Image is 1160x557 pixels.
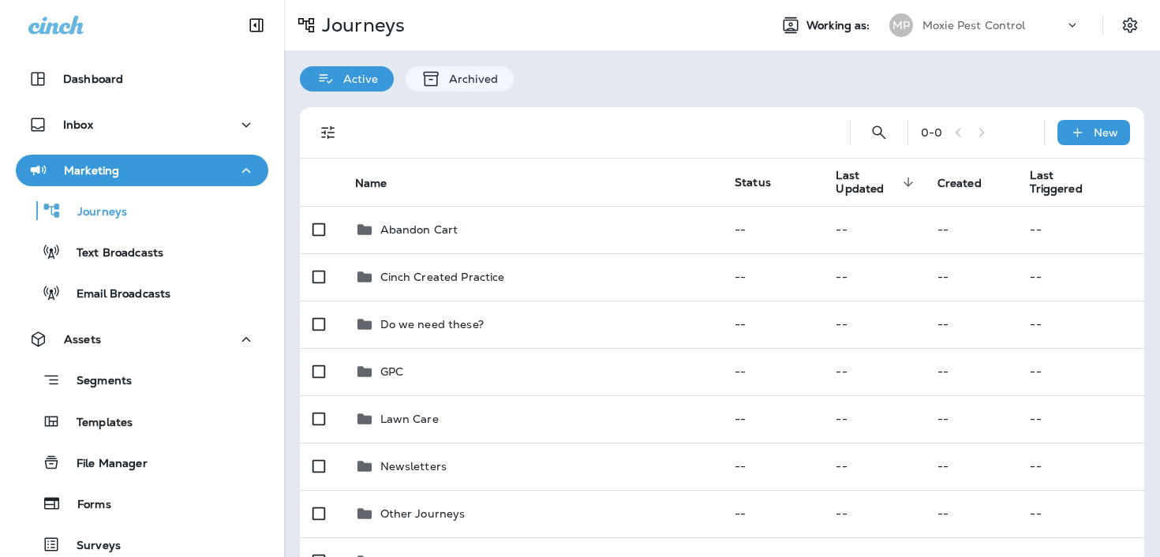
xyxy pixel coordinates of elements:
button: Inbox [16,109,268,140]
span: Created [937,176,1002,190]
p: New [1094,126,1118,139]
p: Archived [441,73,498,85]
td: -- [1017,348,1144,395]
td: -- [925,253,1018,301]
p: Templates [61,416,133,431]
button: Segments [16,363,268,397]
p: Email Broadcasts [61,287,170,302]
button: Collapse Sidebar [234,9,279,41]
div: 0 - 0 [921,126,942,139]
td: -- [823,395,924,443]
p: Moxie Pest Control [922,19,1026,32]
span: Working as: [806,19,874,32]
p: Newsletters [380,460,447,473]
button: Journeys [16,194,268,227]
td: -- [925,490,1018,537]
span: Last Triggered [1030,169,1082,196]
td: -- [1017,206,1144,253]
td: -- [722,348,823,395]
td: -- [1017,301,1144,348]
td: -- [823,301,924,348]
span: Status [735,175,771,189]
p: Surveys [61,539,121,554]
td: -- [823,348,924,395]
button: Forms [16,487,268,520]
span: Name [355,176,408,190]
td: -- [1017,443,1144,490]
td: -- [722,395,823,443]
td: -- [925,301,1018,348]
td: -- [823,490,924,537]
button: Text Broadcasts [16,235,268,268]
p: Inbox [63,118,93,131]
p: Lawn Care [380,413,439,425]
span: Created [937,177,982,190]
p: Text Broadcasts [61,246,163,261]
p: Abandon Cart [380,223,458,236]
td: -- [722,443,823,490]
td: -- [925,206,1018,253]
p: Cinch Created Practice [380,271,505,283]
button: Settings [1116,11,1144,39]
button: File Manager [16,446,268,479]
p: Active [335,73,378,85]
button: Dashboard [16,63,268,95]
button: Search Journeys [863,117,895,148]
p: Do we need these? [380,318,484,331]
td: -- [1017,490,1144,537]
p: Forms [62,498,111,513]
td: -- [722,253,823,301]
p: Assets [64,333,101,346]
td: -- [823,443,924,490]
td: -- [925,443,1018,490]
p: Segments [61,374,132,390]
td: -- [823,206,924,253]
td: -- [1017,395,1144,443]
button: Email Broadcasts [16,276,268,309]
td: -- [925,348,1018,395]
div: MP [889,13,913,37]
td: -- [1017,253,1144,301]
td: -- [722,301,823,348]
button: Filters [312,117,344,148]
p: File Manager [61,457,148,472]
p: GPC [380,365,403,378]
td: -- [722,206,823,253]
p: Marketing [64,164,119,177]
button: Marketing [16,155,268,186]
p: Journeys [62,205,127,220]
p: Journeys [316,13,405,37]
span: Last Updated [836,169,897,196]
span: Last Updated [836,169,918,196]
button: Templates [16,405,268,438]
button: Assets [16,323,268,355]
p: Other Journeys [380,507,466,520]
td: -- [925,395,1018,443]
span: Name [355,177,387,190]
td: -- [823,253,924,301]
p: Dashboard [63,73,123,85]
td: -- [722,490,823,537]
span: Last Triggered [1030,169,1102,196]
